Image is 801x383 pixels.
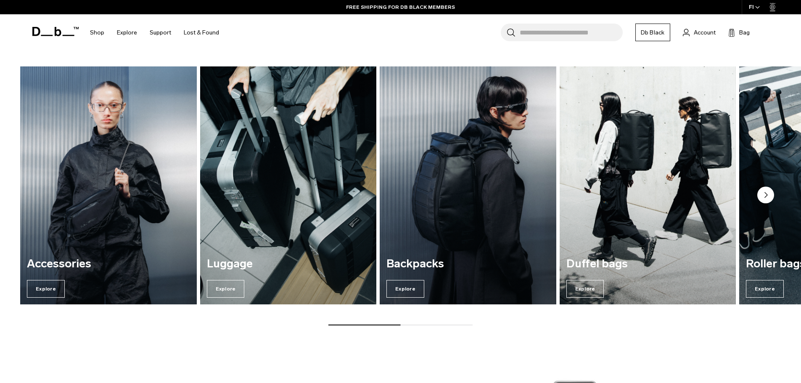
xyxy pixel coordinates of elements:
[346,3,455,11] a: FREE SHIPPING FOR DB BLACK MEMBERS
[84,14,225,51] nav: Main Navigation
[694,28,716,37] span: Account
[117,18,137,48] a: Explore
[386,258,550,270] h3: Backpacks
[560,66,736,304] a: Duffel bags Explore
[746,280,784,298] span: Explore
[90,18,104,48] a: Shop
[20,66,197,304] div: 1 / 5
[386,280,424,298] span: Explore
[728,27,750,37] button: Bag
[566,280,604,298] span: Explore
[207,258,370,270] h3: Luggage
[27,280,65,298] span: Explore
[207,280,245,298] span: Explore
[380,66,556,304] a: Backpacks Explore
[200,66,377,304] a: Luggage Explore
[757,187,774,205] button: Next slide
[27,258,190,270] h3: Accessories
[380,66,556,304] div: 3 / 5
[739,28,750,37] span: Bag
[184,18,219,48] a: Lost & Found
[566,258,730,270] h3: Duffel bags
[20,66,197,304] a: Accessories Explore
[683,27,716,37] a: Account
[150,18,171,48] a: Support
[560,66,736,304] div: 4 / 5
[200,66,377,304] div: 2 / 5
[635,24,670,41] a: Db Black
